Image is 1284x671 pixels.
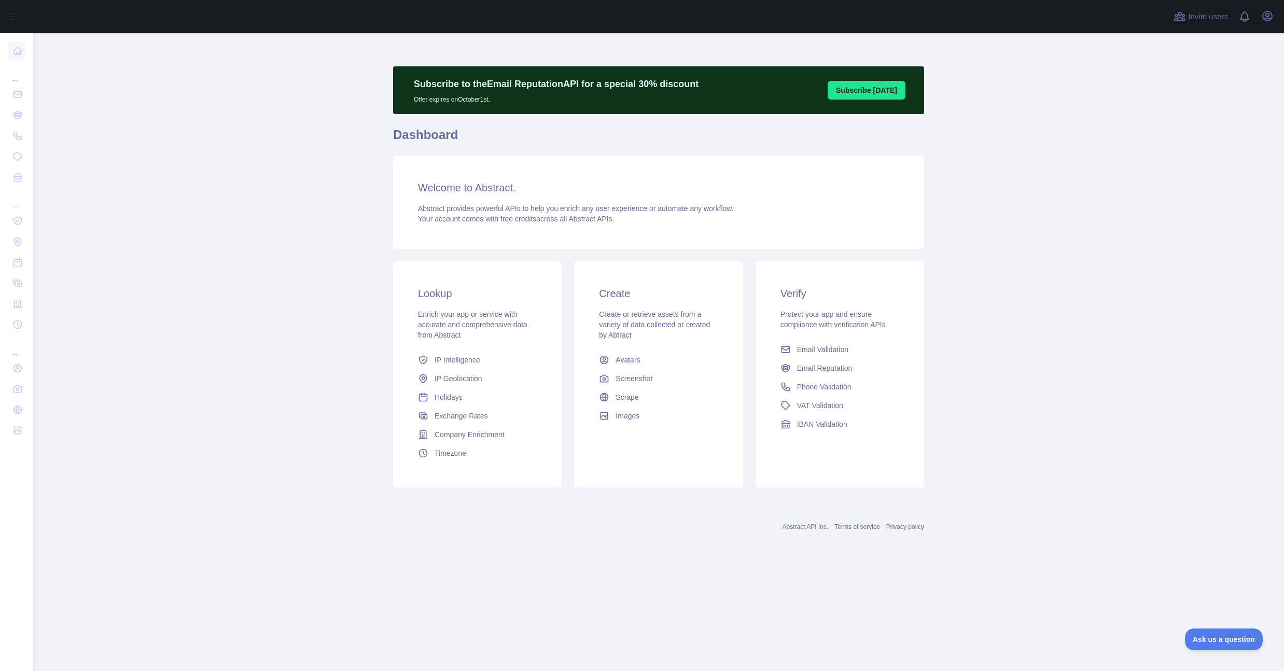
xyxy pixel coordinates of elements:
div: ... [8,62,25,83]
a: IBAN Validation [776,415,903,434]
span: Enrich your app or service with accurate and comprehensive data from Abstract [418,310,527,339]
span: free credits [500,215,536,223]
h1: Dashboard [393,127,924,151]
a: Images [595,407,722,425]
h3: Create [599,286,718,301]
a: IP Geolocation [414,369,541,388]
button: Invite users [1171,8,1230,25]
span: Holidays [435,392,463,402]
a: IP Intelligence [414,351,541,369]
a: Avatars [595,351,722,369]
span: Company Enrichment [435,429,505,440]
span: Email Reputation [797,363,853,373]
a: Terms of service [834,523,880,530]
h3: Lookup [418,286,537,301]
span: Images [616,411,639,421]
span: Avatars [616,355,640,365]
span: Timezone [435,448,466,458]
a: Holidays [414,388,541,407]
span: IP Geolocation [435,373,482,384]
a: Exchange Rates [414,407,541,425]
span: Invite users [1188,11,1228,23]
span: Email Validation [797,344,848,355]
span: VAT Validation [797,400,843,411]
span: Exchange Rates [435,411,488,421]
span: IBAN Validation [797,419,847,429]
span: Abstract provides powerful APIs to help you enrich any user experience or automate any workflow. [418,204,734,213]
p: Subscribe to the Email Reputation API for a special 30 % discount [414,77,699,91]
h3: Welcome to Abstract. [418,180,899,195]
a: Timezone [414,444,541,463]
span: Screenshot [616,373,652,384]
iframe: Toggle Customer Support [1185,628,1263,650]
a: Email Reputation [776,359,903,378]
span: Protect your app and ensure compliance with verification APIs [780,310,886,329]
span: Phone Validation [797,382,852,392]
a: Abstract API Inc. [783,523,829,530]
span: Create or retrieve assets from a variety of data collected or created by Abtract [599,310,710,339]
div: ... [8,336,25,357]
button: Subscribe [DATE] [828,81,905,100]
div: ... [8,189,25,209]
a: Email Validation [776,340,903,359]
a: Privacy policy [886,523,924,530]
a: Screenshot [595,369,722,388]
a: Phone Validation [776,378,903,396]
span: IP Intelligence [435,355,480,365]
a: VAT Validation [776,396,903,415]
p: Offer expires on October 1st. [414,91,699,104]
a: Company Enrichment [414,425,541,444]
h3: Verify [780,286,899,301]
span: Scrape [616,392,638,402]
a: Scrape [595,388,722,407]
span: Your account comes with across all Abstract APIs. [418,215,614,223]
